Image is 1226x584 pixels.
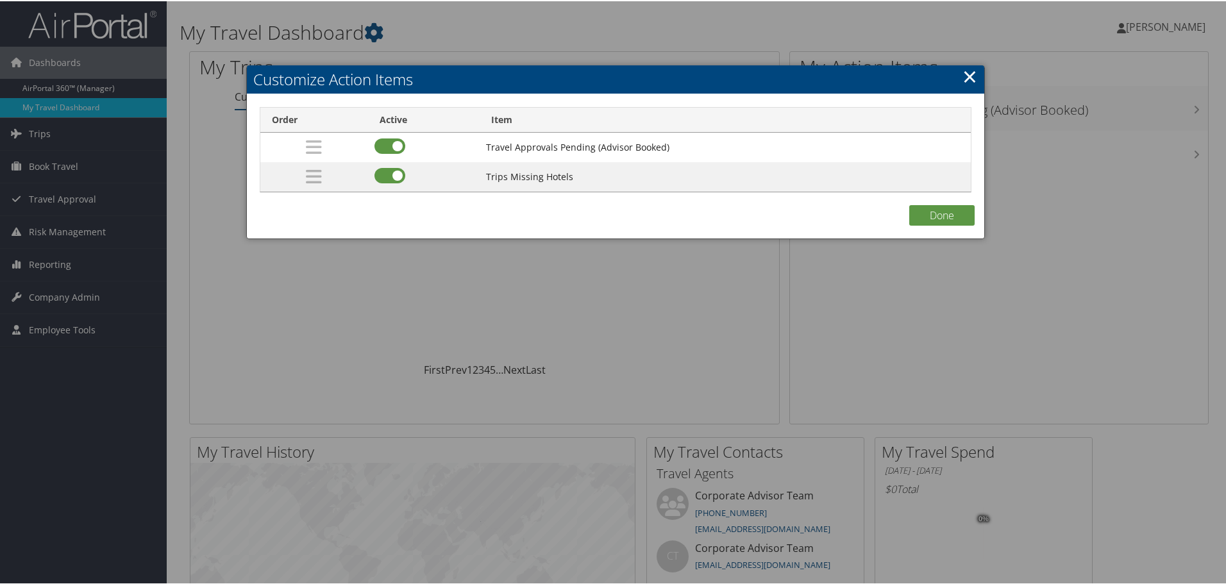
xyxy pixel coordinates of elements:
button: Done [909,204,975,224]
td: Travel Approvals Pending (Advisor Booked) [480,131,971,161]
td: Trips Missing Hotels [480,161,971,190]
a: Close [962,62,977,88]
h2: Customize Action Items [247,64,984,92]
th: Item [480,106,971,131]
th: Active [368,106,480,131]
th: Order [260,106,368,131]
